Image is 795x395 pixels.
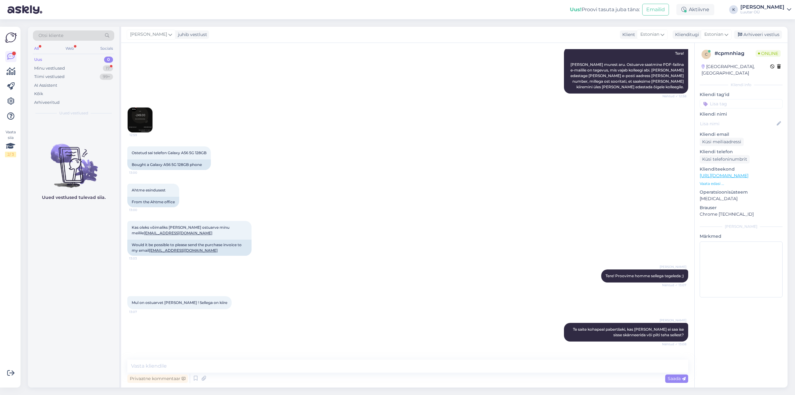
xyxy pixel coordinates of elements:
[700,211,783,218] p: Chrome [TECHNICAL_ID]
[640,31,659,38] span: Estonian
[700,91,783,98] p: Kliendi tag'id
[100,74,113,80] div: 99+
[662,342,686,347] span: Nähtud ✓ 13:08
[660,318,686,323] span: [PERSON_NAME]
[700,149,783,155] p: Kliendi telefon
[33,44,40,53] div: All
[700,138,744,146] div: Küsi meiliaadressi
[700,166,783,172] p: Klienditeekond
[149,248,218,253] a: [EMAIL_ADDRESS][DOMAIN_NAME]
[570,51,685,89] span: Tere! [PERSON_NAME] murest aru. Ostuarve saatmine PDF-failina e-mailile on tegevus, mis vajab kol...
[573,327,685,337] span: Te saite kohapeal pabertšeki, kas [PERSON_NAME] ei saa ise sisse skänneerida või pilti teha sellest?
[700,173,748,178] a: [URL][DOMAIN_NAME]
[700,233,783,240] p: Märkmed
[64,44,75,53] div: Web
[99,44,114,53] div: Socials
[740,10,784,15] div: Luutar OÜ
[129,208,152,212] span: 13:00
[700,155,750,163] div: Küsi telefoninumbrit
[175,31,207,38] div: juhib vestlust
[704,31,723,38] span: Estonian
[700,131,783,138] p: Kliendi email
[132,188,166,192] span: Ahtme esindusest
[662,94,686,99] span: Nähtud ✓ 12:58
[34,91,43,97] div: Kõik
[620,31,635,38] div: Klient
[700,181,783,186] p: Vaata edasi ...
[127,240,252,256] div: Would it be possible to please send the purchase invoice to my email
[700,82,783,88] div: Kliendi info
[702,63,770,76] div: [GEOGRAPHIC_DATA], [GEOGRAPHIC_DATA]
[740,5,791,15] a: [PERSON_NAME]Luutar OÜ
[34,65,65,71] div: Minu vestlused
[700,224,783,229] div: [PERSON_NAME]
[570,6,640,13] div: Proovi tasuta juba täna:
[130,31,167,38] span: [PERSON_NAME]
[132,150,207,155] span: Ostetud sai telefon Galaxy A56 5G 128GB
[668,376,686,381] span: Saada
[662,283,686,287] span: Nähtud ✓ 13:07
[700,99,783,108] input: Lisa tag
[700,195,783,202] p: [MEDICAL_DATA]
[700,111,783,117] p: Kliendi nimi
[676,4,714,15] div: Aktiivne
[59,110,88,116] span: Uued vestlused
[5,152,16,157] div: 2 / 3
[127,197,179,207] div: From the Ahtme office
[740,5,784,10] div: [PERSON_NAME]
[700,204,783,211] p: Brauser
[705,52,708,57] span: c
[144,231,212,235] a: [EMAIL_ADDRESS][DOMAIN_NAME]
[129,133,153,137] span: 12:59
[734,30,782,39] div: Arhiveeri vestlus
[129,310,152,314] span: 13:07
[5,129,16,157] div: Vaata siia
[128,108,152,132] img: Attachment
[129,170,152,175] span: 13:00
[756,50,781,57] span: Online
[103,65,113,71] div: 17
[132,300,227,305] span: Mul on ostuarvet [PERSON_NAME] ! Sellega on kiire
[700,189,783,195] p: Operatsioonisüsteem
[660,264,686,269] span: [PERSON_NAME]
[129,256,152,261] span: 13:03
[28,133,119,189] img: No chats
[729,5,738,14] div: K
[34,57,42,63] div: Uus
[34,82,57,89] div: AI Assistent
[127,374,188,383] div: Privaatne kommentaar
[42,194,106,201] p: Uued vestlused tulevad siia.
[570,7,582,12] b: Uus!
[132,225,230,235] span: Kas oleks võimaliks [PERSON_NAME] ostuarve minu meilile
[606,273,684,278] span: Tere! Proovime homme sellega tegeleda ;)
[39,32,63,39] span: Otsi kliente
[34,99,60,106] div: Arhiveeritud
[673,31,699,38] div: Klienditugi
[34,74,65,80] div: Tiimi vestlused
[104,57,113,63] div: 0
[700,120,775,127] input: Lisa nimi
[5,32,17,44] img: Askly Logo
[127,159,211,170] div: Bought a Galaxy A56 5G 128GB phone
[715,50,756,57] div: # cpmnhiag
[642,4,669,16] button: Emailid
